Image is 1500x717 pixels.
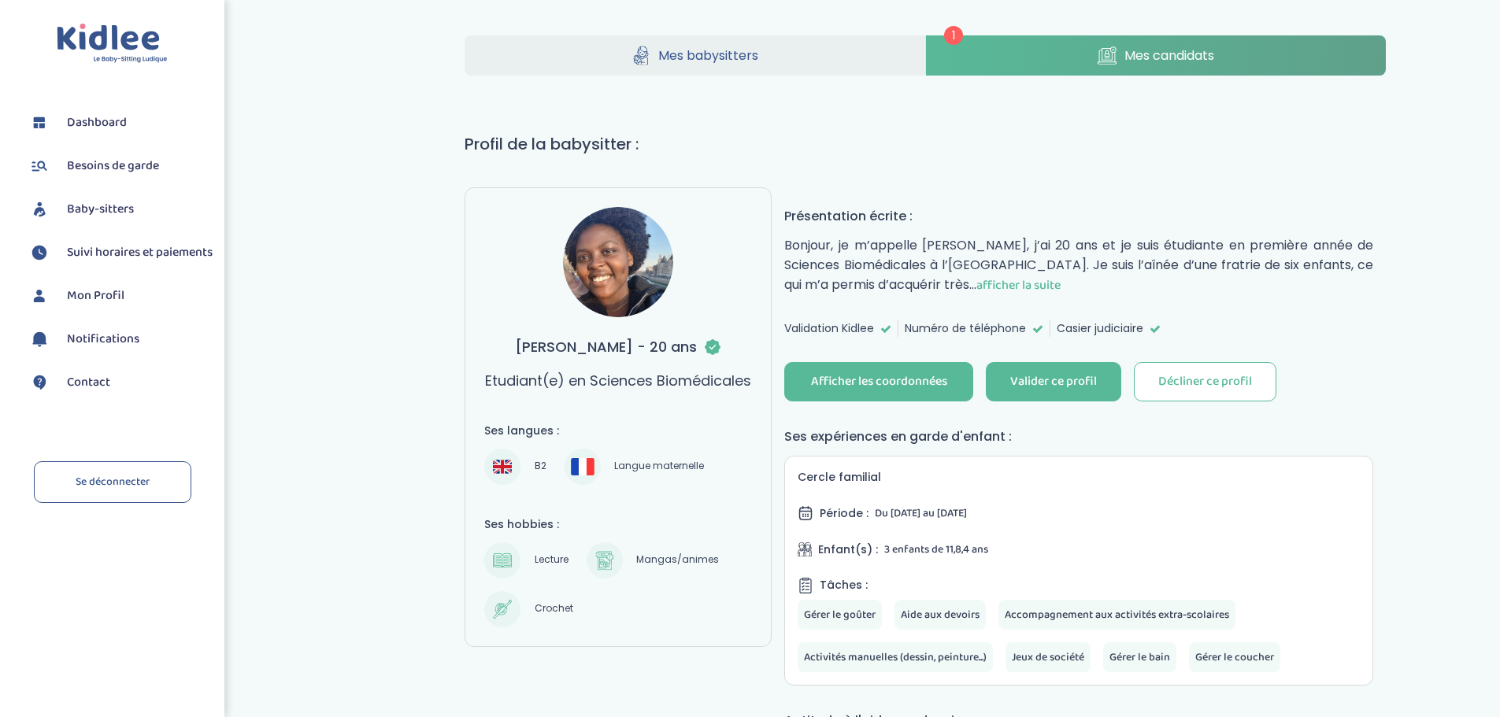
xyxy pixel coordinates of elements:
span: Activités manuelles (dessin, peinture...) [804,649,987,666]
h3: [PERSON_NAME] - 20 ans [515,336,722,357]
span: Tâches : [820,577,868,593]
a: Besoins de garde [28,154,213,178]
span: Du [DATE] au [DATE] [875,504,967,522]
img: babysitters.svg [28,198,51,221]
span: Dashboard [67,113,127,132]
span: 3 enfants de 11,8,4 ans [884,541,988,558]
span: Période : [820,505,869,522]
h1: Profil de la babysitter : [465,132,1386,156]
span: Validation Kidlee [784,320,874,337]
span: Jeux de société [1012,649,1084,666]
h4: Ses hobbies : [484,516,752,533]
span: Langue maternelle [609,457,709,476]
img: contact.svg [28,371,51,394]
span: 1 [944,26,963,45]
span: Numéro de téléphone [905,320,1026,337]
span: B2 [528,457,551,476]
h5: Cercle familial [798,469,1360,486]
p: Etudiant(e) en Sciences Biomédicales [485,370,751,391]
span: Gérer le goûter [804,606,876,623]
span: Gérer le coucher [1195,649,1274,666]
img: suivihoraire.svg [28,241,51,264]
button: Valider ce profil [986,362,1121,401]
img: besoin.svg [28,154,51,178]
a: Contact [28,371,213,394]
img: Français [571,458,594,475]
a: Mes candidats [926,35,1387,76]
span: Notifications [67,330,139,349]
h4: Présentation écrite : [784,206,1373,226]
a: Mes babysitters [465,35,925,76]
button: Afficher les coordonnées [784,362,973,401]
span: Casier judiciaire [1057,320,1143,337]
p: Bonjour, je m’appelle [PERSON_NAME], j’ai 20 ans et je suis étudiante en première année de Scienc... [784,235,1373,295]
span: Mon Profil [67,286,124,305]
a: Se déconnecter [34,461,191,503]
img: profil.svg [28,284,51,308]
span: Enfant(s) : [818,541,878,558]
img: avatar [563,207,673,317]
a: Baby-sitters [28,198,213,221]
img: dashboard.svg [28,111,51,135]
span: Crochet [528,600,578,619]
span: Mes candidats [1124,46,1214,65]
span: Contact [67,373,110,392]
span: afficher la suite [976,275,1061,295]
img: Anglais [493,457,512,476]
a: Notifications [28,327,213,351]
span: Suivi horaires et paiements [67,243,213,262]
span: Gérer le bain [1109,649,1170,666]
span: Mangas/animes [631,551,724,570]
h4: Ses expériences en garde d'enfant : [784,427,1373,446]
img: notification.svg [28,327,51,351]
span: Aide aux devoirs [901,606,980,623]
div: Afficher les coordonnées [811,373,947,391]
span: Lecture [528,551,573,570]
span: Baby-sitters [67,200,134,219]
a: Suivi horaires et paiements [28,241,213,264]
a: Mon Profil [28,284,213,308]
div: Valider ce profil [1010,373,1097,391]
div: Décliner ce profil [1158,373,1252,391]
span: Besoins de garde [67,157,159,176]
span: Accompagnement aux activités extra-scolaires [1005,606,1229,623]
img: logo.svg [57,24,168,64]
a: Dashboard [28,111,213,135]
button: Décliner ce profil [1134,362,1276,401]
h4: Ses langues : [484,423,752,439]
span: Mes babysitters [658,46,758,65]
